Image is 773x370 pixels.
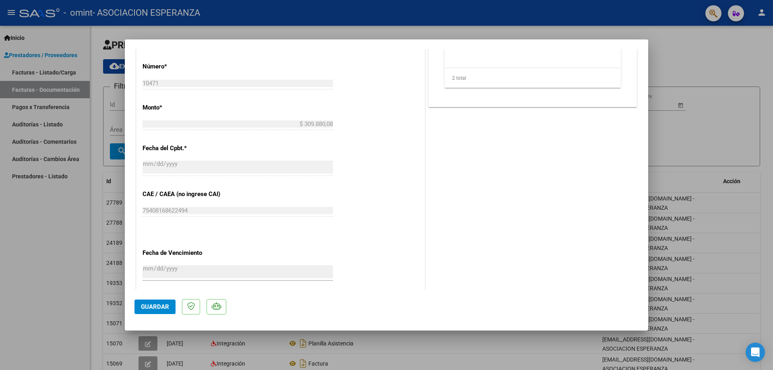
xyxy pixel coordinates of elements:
div: Open Intercom Messenger [746,343,765,362]
span: Guardar [141,303,169,310]
p: Fecha de Vencimiento [143,248,225,258]
p: Monto [143,103,225,112]
p: Número [143,62,225,71]
p: CAE / CAEA (no ingrese CAI) [143,190,225,199]
button: Guardar [134,300,176,314]
div: 2 total [444,68,621,88]
p: Fecha del Cpbt. [143,144,225,153]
